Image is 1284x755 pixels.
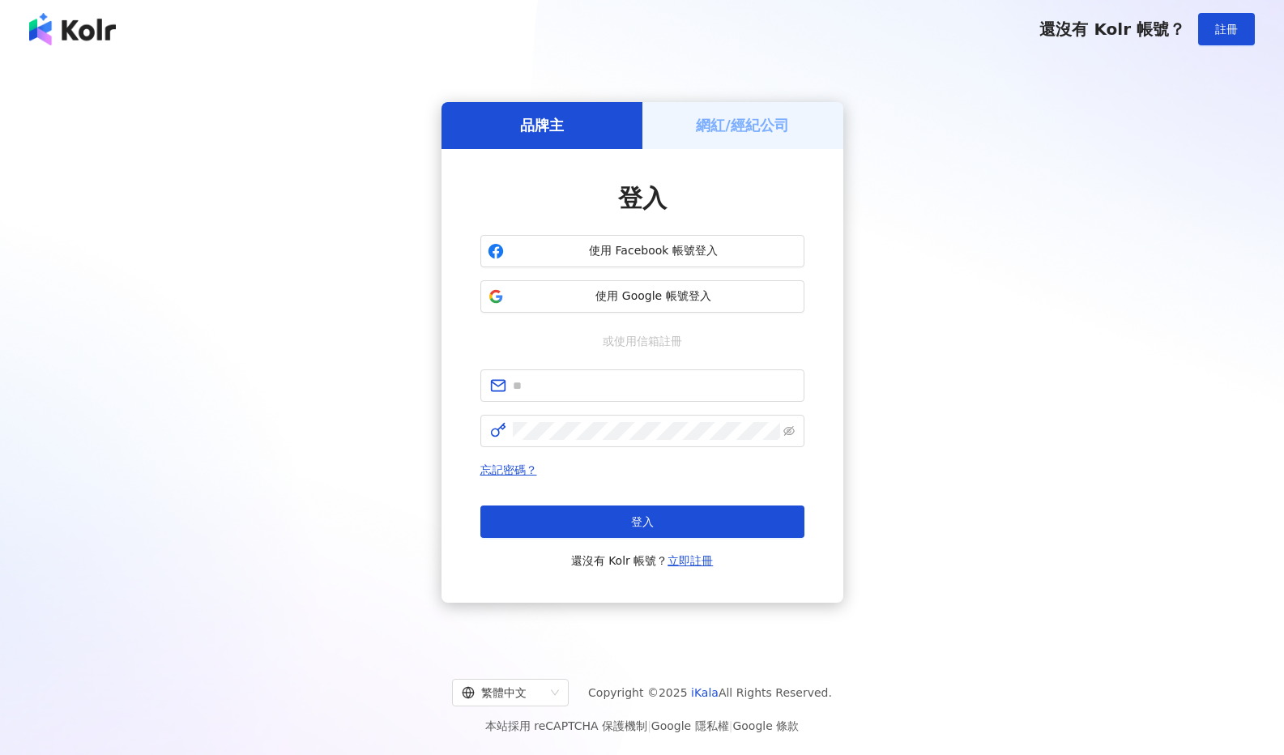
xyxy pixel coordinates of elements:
[480,235,804,267] button: 使用 Facebook 帳號登入
[571,551,714,570] span: 還沒有 Kolr 帳號？
[691,686,719,699] a: iKala
[510,288,797,305] span: 使用 Google 帳號登入
[1198,13,1255,45] button: 註冊
[647,719,651,732] span: |
[668,554,713,567] a: 立即註冊
[485,716,799,736] span: 本站採用 reCAPTCHA 保護機制
[480,505,804,538] button: 登入
[631,515,654,528] span: 登入
[696,115,789,135] h5: 網紅/經紀公司
[520,115,564,135] h5: 品牌主
[783,425,795,437] span: eye-invisible
[1215,23,1238,36] span: 註冊
[29,13,116,45] img: logo
[729,719,733,732] span: |
[591,332,693,350] span: 或使用信箱註冊
[618,184,667,212] span: 登入
[510,243,797,259] span: 使用 Facebook 帳號登入
[480,280,804,313] button: 使用 Google 帳號登入
[1039,19,1185,39] span: 還沒有 Kolr 帳號？
[732,719,799,732] a: Google 條款
[480,463,537,476] a: 忘記密碼？
[588,683,832,702] span: Copyright © 2025 All Rights Reserved.
[462,680,544,706] div: 繁體中文
[651,719,729,732] a: Google 隱私權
